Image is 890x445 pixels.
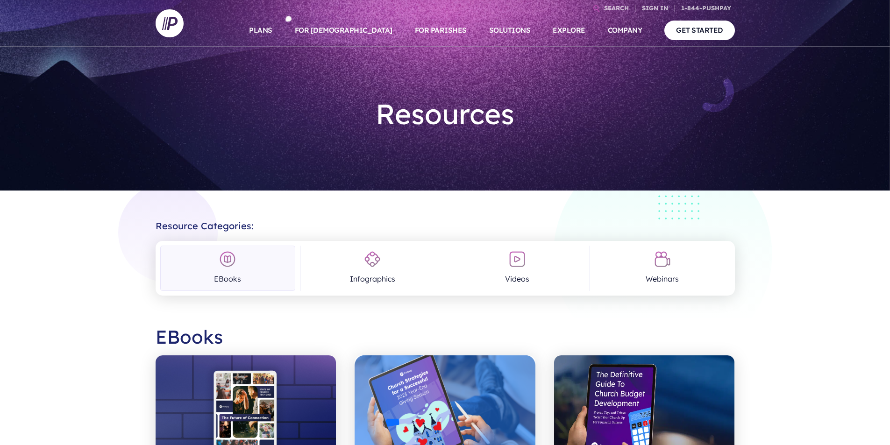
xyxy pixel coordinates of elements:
a: EBooks [160,246,295,291]
a: PLANS [249,14,272,47]
a: EXPLORE [553,14,585,47]
a: FOR [DEMOGRAPHIC_DATA] [295,14,392,47]
h1: Resources [308,90,583,138]
a: FOR PARISHES [415,14,467,47]
a: Videos [450,246,585,291]
h2: Resource Categories: [156,213,735,232]
h2: EBooks [156,318,735,355]
a: COMPANY [608,14,642,47]
a: GET STARTED [664,21,735,40]
a: Webinars [595,246,730,291]
a: SOLUTIONS [489,14,531,47]
img: Webinars Icon [654,251,671,268]
img: EBooks Icon [219,251,236,268]
img: Videos Icon [509,251,526,268]
a: Infographics [305,246,440,291]
img: Infographics Icon [364,251,381,268]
